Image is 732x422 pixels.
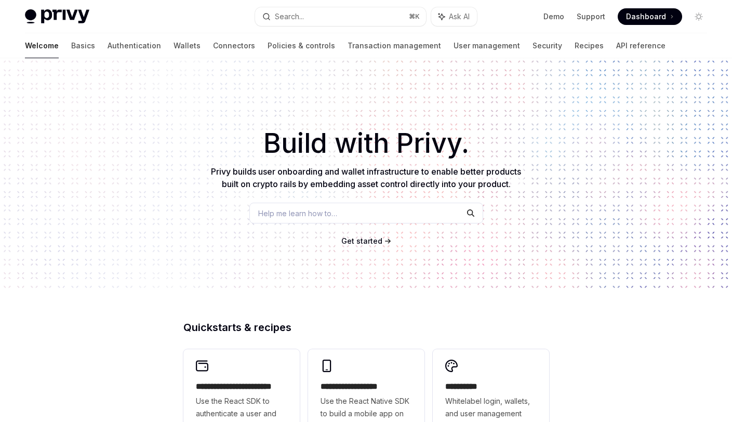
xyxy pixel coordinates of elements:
[71,33,95,58] a: Basics
[341,236,382,246] a: Get started
[431,7,477,26] button: Ask AI
[348,33,441,58] a: Transaction management
[263,134,469,153] span: Build with Privy.
[268,33,335,58] a: Policies & controls
[454,33,520,58] a: User management
[174,33,201,58] a: Wallets
[341,236,382,245] span: Get started
[449,11,470,22] span: Ask AI
[618,8,682,25] a: Dashboard
[690,8,707,25] button: Toggle dark mode
[213,33,255,58] a: Connectors
[616,33,666,58] a: API reference
[275,10,304,23] div: Search...
[577,11,605,22] a: Support
[183,322,291,333] span: Quickstarts & recipes
[25,33,59,58] a: Welcome
[533,33,562,58] a: Security
[25,9,89,24] img: light logo
[409,12,420,21] span: ⌘ K
[211,166,521,189] span: Privy builds user onboarding and wallet infrastructure to enable better products built on crypto ...
[626,11,666,22] span: Dashboard
[108,33,161,58] a: Authentication
[543,11,564,22] a: Demo
[575,33,604,58] a: Recipes
[255,7,426,26] button: Search...⌘K
[258,208,337,219] span: Help me learn how to…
